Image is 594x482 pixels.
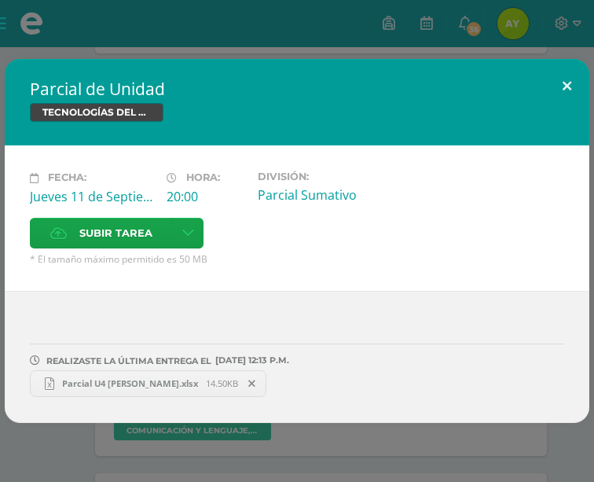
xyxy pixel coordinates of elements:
[167,188,245,205] div: 20:00
[30,370,266,397] a: Parcial U4 [PERSON_NAME].xlsx 14.50KB
[258,171,382,182] label: División:
[211,360,289,361] span: [DATE] 12:13 P.M.
[54,377,206,389] span: Parcial U4 [PERSON_NAME].xlsx
[186,172,220,184] span: Hora:
[30,78,564,100] h2: Parcial de Unidad
[48,172,86,184] span: Fecha:
[46,355,211,366] span: REALIZASTE LA ÚLTIMA ENTREGA EL
[30,252,564,266] span: * El tamaño máximo permitido es 50 MB
[30,188,154,205] div: Jueves 11 de Septiembre
[258,186,382,204] div: Parcial Sumativo
[544,59,589,112] button: Close (Esc)
[206,377,238,389] span: 14.50KB
[239,375,266,392] span: Remover entrega
[79,219,152,248] span: Subir tarea
[30,103,163,122] span: TECNOLOGÍAS DEL APRENDIZAJE Y LA COMUNICACIÓN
